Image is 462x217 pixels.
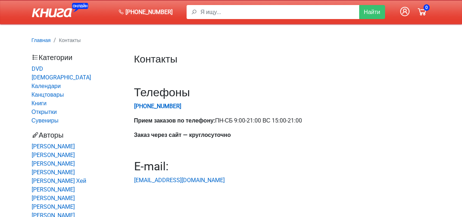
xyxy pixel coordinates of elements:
a: Главная [32,37,51,43]
span: [PHONE_NUMBER] [125,8,173,17]
a: [PERSON_NAME] [32,152,75,158]
a: [PHONE_NUMBER] [115,5,175,19]
strong: Прием заказов по телефону: [134,117,215,124]
a: [DEMOGRAPHIC_DATA] [32,74,91,81]
a: DVD [32,65,43,72]
h3: Категории [32,53,123,62]
a: Книги [32,100,47,107]
h3: Авторы [32,131,123,139]
a: Открытки [32,108,57,115]
small: Контакты [59,37,81,43]
a: [EMAIL_ADDRESS][DOMAIN_NAME] [134,177,225,184]
a: [PERSON_NAME] [32,143,75,150]
h2: E-mail: [134,160,431,173]
a: [PERSON_NAME] [32,186,75,193]
a: Сувениры [32,117,59,124]
a: [PERSON_NAME] [32,203,75,210]
input: Я ищу... [201,5,360,19]
strong: Заказ через сайт — круглосуточно [134,131,231,138]
a: [PERSON_NAME] [32,160,75,167]
h2: Телефоны [134,86,431,99]
a: [PHONE_NUMBER] [134,103,181,110]
a: [PERSON_NAME] [32,195,75,202]
a: Календари [32,83,61,89]
button: Найти [359,5,385,19]
nav: breadcrumb [32,36,431,45]
span: 0 [424,4,430,11]
a: [PERSON_NAME] [32,169,75,176]
a: [PERSON_NAME] Хей [32,177,87,184]
h1: Контакты [134,53,431,83]
a: 0 [413,3,431,21]
p: ПН-СБ 9:00-21:00 ВС 15:00-21:00 [134,116,431,125]
a: Канцтовары [32,91,64,98]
